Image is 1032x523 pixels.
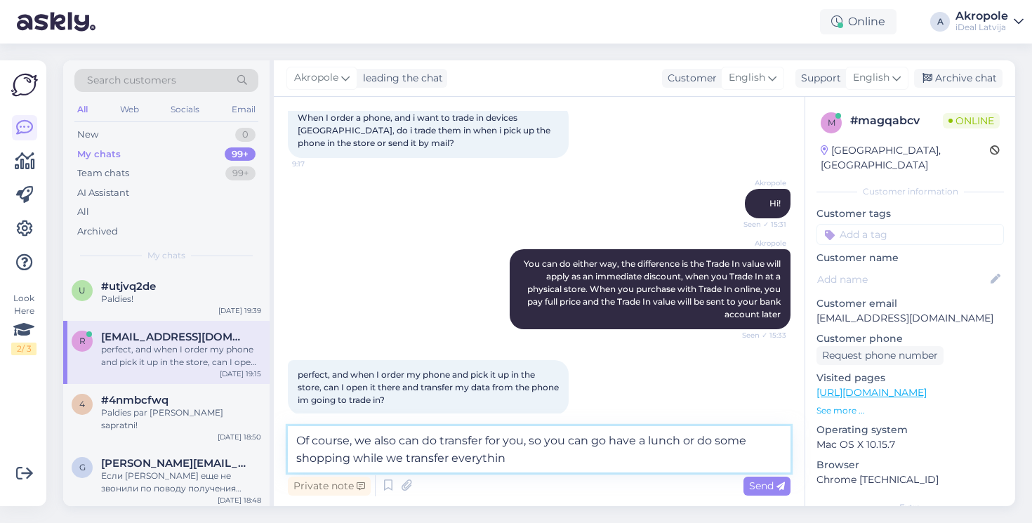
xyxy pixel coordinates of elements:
input: Add a tag [816,224,1004,245]
div: 2 / 3 [11,343,37,355]
div: [DATE] 18:48 [218,495,261,505]
p: Mac OS X 10.15.7 [816,437,1004,452]
div: Web [117,100,142,119]
div: Customer [662,71,717,86]
div: Archive chat [914,69,1003,88]
div: Paldies! [101,293,261,305]
span: Search customers [87,73,176,88]
div: [DATE] 18:50 [218,432,261,442]
span: My chats [147,249,185,262]
span: Seen ✓ 15:31 [734,219,786,230]
span: #utjvq2de [101,280,156,293]
div: Private note [288,477,371,496]
span: Akropole [294,70,338,86]
div: Email [229,100,258,119]
p: Browser [816,458,1004,472]
div: New [77,128,98,142]
p: Customer phone [816,331,1004,346]
img: Askly Logo [11,72,38,98]
input: Add name [817,272,988,287]
div: Request phone number [816,346,944,365]
div: All [77,205,89,219]
span: When I order a phone, and i want to trade in devices [GEOGRAPHIC_DATA], do i trade them in when i... [298,112,553,148]
p: [EMAIL_ADDRESS][DOMAIN_NAME] [816,311,1004,326]
div: 99+ [225,166,256,180]
div: Paldies par [PERSON_NAME] sapratni! [101,406,261,432]
div: Archived [77,225,118,239]
div: All [74,100,91,119]
span: You can do either way, the difference is the Trade In value will apply as an immediate discount, ... [524,258,783,319]
div: Akropole [955,11,1008,22]
div: A [930,12,950,32]
p: Visited pages [816,371,1004,385]
span: Seen ✓ 15:33 [734,330,786,340]
span: 4 [79,399,85,409]
span: m [828,117,835,128]
div: Socials [168,100,202,119]
div: Support [795,71,841,86]
span: English [729,70,765,86]
p: Customer name [816,251,1004,265]
div: [DATE] 19:39 [218,305,261,316]
div: Extra [816,501,1004,514]
div: Если [PERSON_NAME] еще не звонили по поводу получения заказа, значит заказ еще не готов [101,470,261,495]
div: Online [820,9,897,34]
span: Akropole [734,178,786,188]
span: g [79,462,86,472]
div: iDeal Latvija [955,22,1008,33]
span: #4nmbcfwq [101,394,168,406]
div: Look Here [11,292,37,355]
div: Team chats [77,166,129,180]
span: Hi! [769,198,781,208]
div: 0 [235,128,256,142]
p: Customer email [816,296,1004,311]
div: perfect, and when I order my phone and pick it up in the store, can I open it there and transfer ... [101,343,261,369]
span: u [79,285,86,296]
div: My chats [77,147,121,161]
div: Customer information [816,185,1004,198]
span: g.pavels@icloud.com [101,457,247,470]
span: perfect, and when I order my phone and pick it up in the store, can I open it there and transfer ... [298,369,561,405]
div: # magqabcv [850,112,943,129]
a: AkropoleiDeal Latvija [955,11,1024,33]
p: See more ... [816,404,1004,417]
span: Akropole [734,238,786,249]
span: redwolfkid1@gmail.com [101,331,247,343]
a: [URL][DOMAIN_NAME] [816,386,927,399]
div: [DATE] 19:15 [220,369,261,379]
div: 99+ [225,147,256,161]
div: [GEOGRAPHIC_DATA], [GEOGRAPHIC_DATA] [821,143,990,173]
span: Send [749,479,785,492]
p: Chrome [TECHNICAL_ID] [816,472,1004,487]
p: Operating system [816,423,1004,437]
span: Online [943,113,1000,128]
span: 9:17 [292,159,345,169]
span: r [79,336,86,346]
div: leading the chat [357,71,443,86]
div: AI Assistant [77,186,129,200]
p: Customer tags [816,206,1004,221]
span: English [853,70,889,86]
textarea: Of course, we also can do transfer for you, so you can go have a lunch or do some shopping while ... [288,426,790,472]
